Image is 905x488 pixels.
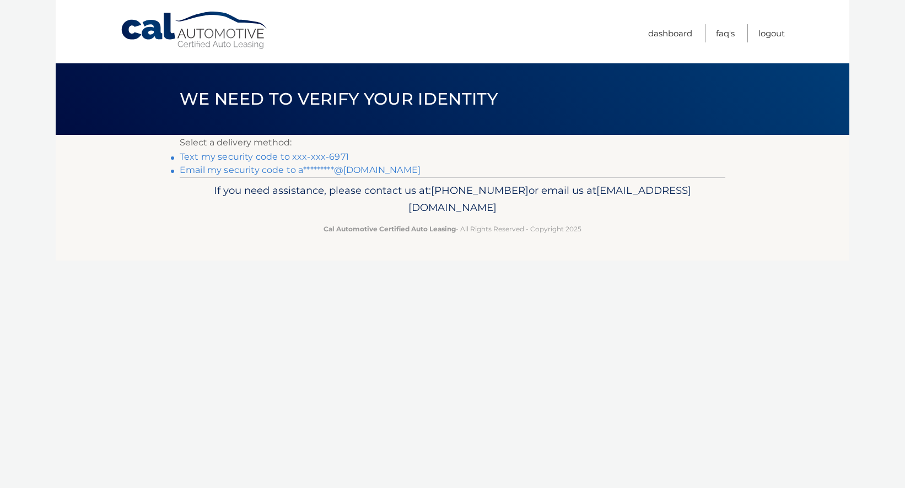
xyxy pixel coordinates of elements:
p: If you need assistance, please contact us at: or email us at [187,182,718,217]
a: Email my security code to a*********@[DOMAIN_NAME] [180,165,421,175]
a: Cal Automotive [120,11,269,50]
p: Select a delivery method: [180,135,725,150]
span: [PHONE_NUMBER] [431,184,529,197]
strong: Cal Automotive Certified Auto Leasing [324,225,456,233]
a: Dashboard [648,24,692,42]
a: Logout [758,24,785,42]
span: We need to verify your identity [180,89,498,109]
a: Text my security code to xxx-xxx-6971 [180,151,349,162]
p: - All Rights Reserved - Copyright 2025 [187,223,718,235]
a: FAQ's [716,24,735,42]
